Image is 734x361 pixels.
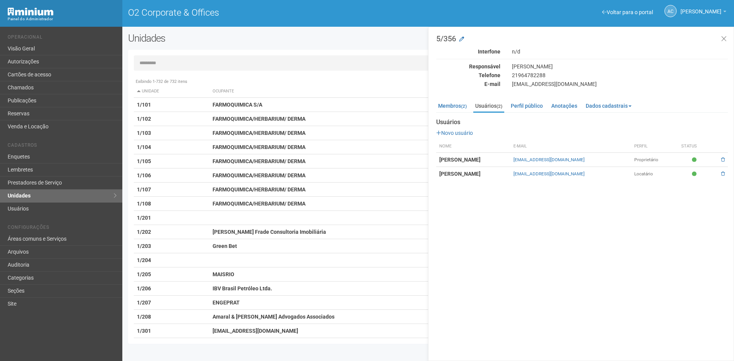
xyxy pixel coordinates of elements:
strong: FARMOQUIMICA/HERBARIUM/ DERMA [213,130,305,136]
strong: 1/102 [137,116,151,122]
strong: FARMOQUIMICA/HERBARIUM/ DERMA [213,186,305,193]
a: Anotações [549,100,579,112]
div: 21964782288 [506,72,734,79]
strong: Usuários [436,119,728,126]
strong: FARMOQUIMICA S/A [213,102,262,108]
strong: 1/101 [137,102,151,108]
td: Proprietário [631,153,679,167]
li: Configurações [8,225,117,233]
th: Ocupante: activate to sort column ascending [209,85,469,98]
strong: 1/104 [137,144,151,150]
span: Ativo [692,171,698,177]
strong: Amaral & [PERSON_NAME] Advogados Associados [213,314,335,320]
a: [PERSON_NAME] [680,10,726,16]
strong: 1/106 [137,172,151,178]
strong: 1/108 [137,201,151,207]
small: (2) [461,104,467,109]
h3: 5/356 [436,35,728,42]
td: Locatário [631,167,679,181]
th: Status [678,140,712,153]
strong: 1/201 [137,215,151,221]
a: Usuários(2) [473,100,504,113]
th: Unidade: activate to sort column descending [134,85,209,98]
strong: FARMOQUIMICA/HERBARIUM/ DERMA [213,144,305,150]
th: Perfil [631,140,679,153]
strong: ENGEPRAT [213,299,240,306]
div: n/d [506,48,734,55]
li: Operacional [8,34,117,42]
a: Membros(2) [436,100,469,112]
strong: 1/202 [137,229,151,235]
div: [PERSON_NAME] [506,63,734,70]
strong: 1/301 [137,328,151,334]
strong: 1/206 [137,285,151,291]
strong: 1/207 [137,299,151,306]
div: E-mail [430,81,506,87]
a: Dados cadastrais [584,100,633,112]
a: Voltar para o portal [602,9,653,15]
a: AC [664,5,677,17]
a: Novo usuário [436,130,473,136]
div: Exibindo 1-732 de 732 itens [134,78,723,85]
a: [EMAIL_ADDRESS][DOMAIN_NAME] [513,157,585,162]
strong: IBV Brasil Petróleo Ltda. [213,285,272,291]
strong: MAISRIO [213,271,234,277]
li: Cadastros [8,142,117,151]
strong: [PERSON_NAME] [439,157,481,163]
strong: [PERSON_NAME] Frade Consultoria Imobiliária [213,229,326,235]
strong: [PERSON_NAME] [439,171,481,177]
a: Perfil público [509,100,545,112]
div: Interfone [430,48,506,55]
strong: 1/205 [137,271,151,277]
strong: 1/204 [137,257,151,263]
img: Minium [8,8,54,16]
h1: O2 Corporate & Offices [128,8,422,18]
a: [EMAIL_ADDRESS][DOMAIN_NAME] [513,171,585,176]
strong: 1/103 [137,130,151,136]
strong: FARMOQUIMICA/HERBARIUM/ DERMA [213,158,305,164]
th: E-mail [510,140,631,153]
strong: 1/203 [137,243,151,249]
span: Ana Carla de Carvalho Silva [680,1,721,15]
strong: FARMOQUIMICA/HERBARIUM/ DERMA [213,172,305,178]
h2: Unidades [128,32,372,44]
div: Telefone [430,72,506,79]
strong: FARMOQUIMICA/HERBARIUM/ DERMA [213,116,305,122]
span: Ativo [692,157,698,163]
strong: 1/107 [137,186,151,193]
div: Responsável [430,63,506,70]
a: Modificar a unidade [459,36,464,43]
small: (2) [497,104,502,109]
strong: FARMOQUIMICA/HERBARIUM/ DERMA [213,201,305,207]
strong: [EMAIL_ADDRESS][DOMAIN_NAME] [213,328,298,334]
strong: 1/105 [137,158,151,164]
th: Nome [436,140,510,153]
strong: Green Bet [213,243,237,249]
strong: 1/208 [137,314,151,320]
div: [EMAIL_ADDRESS][DOMAIN_NAME] [506,81,734,87]
div: Painel do Administrador [8,16,117,23]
